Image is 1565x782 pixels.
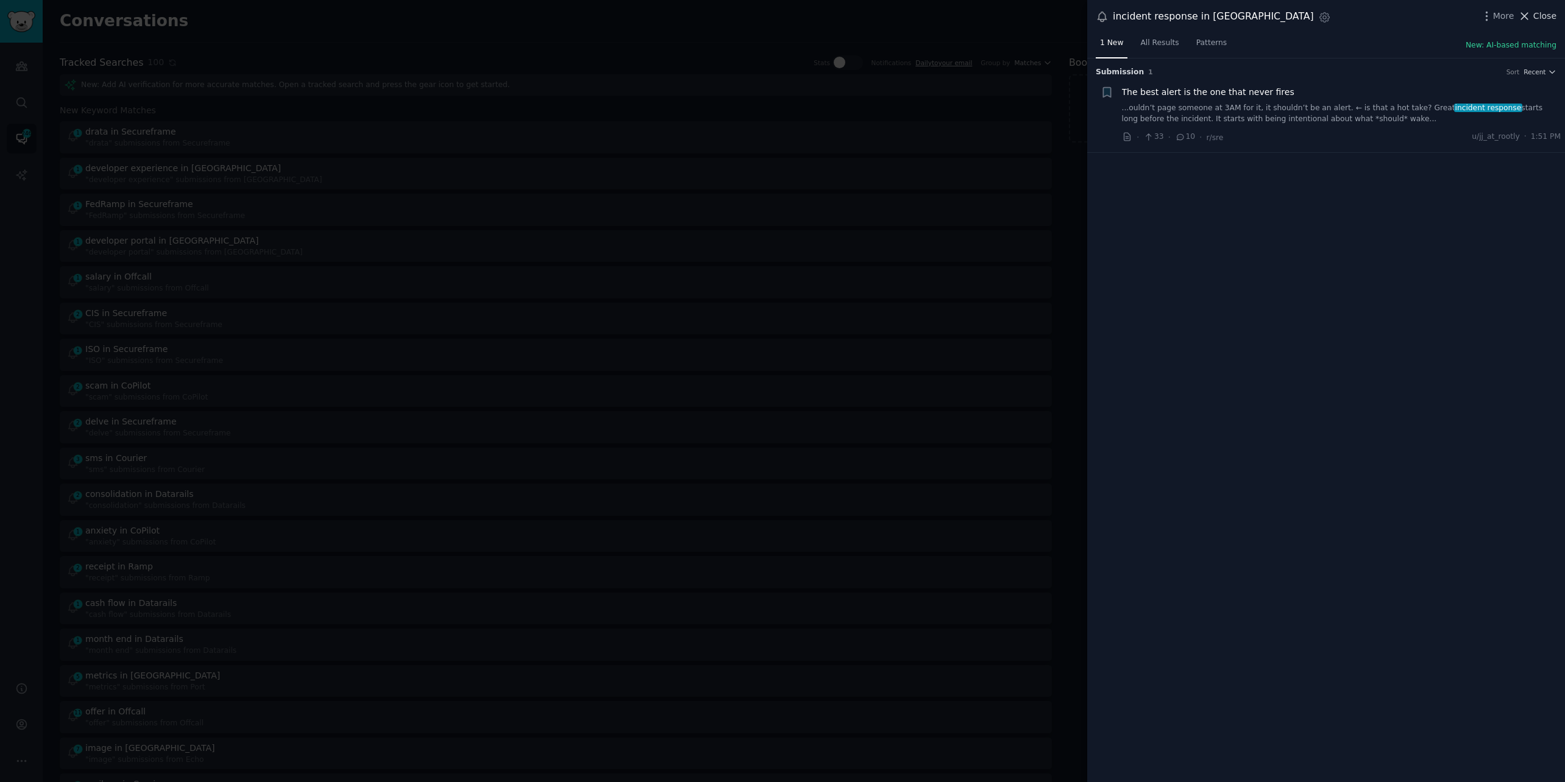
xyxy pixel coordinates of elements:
[1096,67,1144,78] span: Submission
[1472,132,1519,143] span: u/jj_at_rootly
[1192,33,1231,58] a: Patterns
[1143,132,1163,143] span: 33
[1148,68,1152,76] span: 1
[1122,86,1294,99] a: The best alert is the one that never fires
[1096,33,1127,58] a: 1 New
[1100,38,1123,49] span: 1 New
[1524,68,1556,76] button: Recent
[1524,132,1527,143] span: ·
[1454,104,1522,112] span: incident response
[1140,38,1179,49] span: All Results
[1196,38,1227,49] span: Patterns
[1122,103,1561,124] a: ...ouldn’t page someone at 3AM for it, it shouldn’t be an alert. ← is that a hot take? Greatincid...
[1168,131,1171,144] span: ·
[1524,68,1545,76] span: Recent
[1199,131,1202,144] span: ·
[1533,10,1556,23] span: Close
[1137,131,1139,144] span: ·
[1493,10,1514,23] span: More
[1113,9,1314,24] div: incident response in [GEOGRAPHIC_DATA]
[1506,68,1520,76] div: Sort
[1531,132,1561,143] span: 1:51 PM
[1207,133,1224,142] span: r/sre
[1518,10,1556,23] button: Close
[1480,10,1514,23] button: More
[1466,40,1556,51] button: New: AI-based matching
[1136,33,1183,58] a: All Results
[1175,132,1195,143] span: 10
